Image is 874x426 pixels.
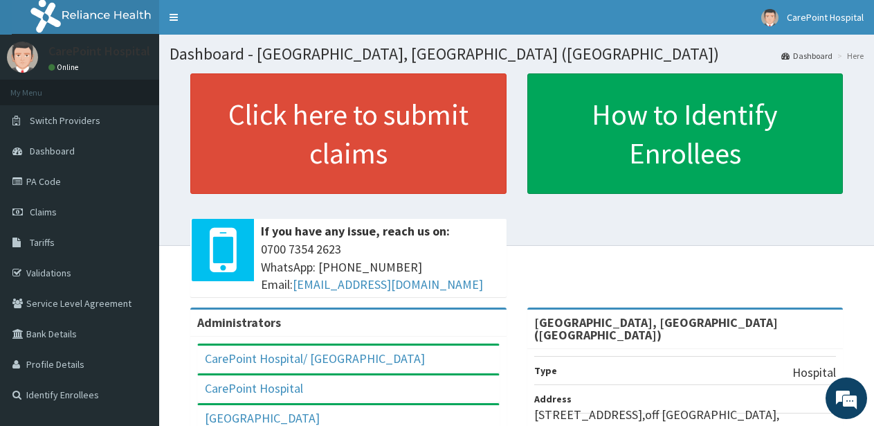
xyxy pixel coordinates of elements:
a: Click here to submit claims [190,73,507,194]
p: CarePoint Hospital [48,45,150,57]
span: We're online! [80,126,191,266]
a: CarePoint Hospital [205,380,303,396]
h1: Dashboard - [GEOGRAPHIC_DATA], [GEOGRAPHIC_DATA] ([GEOGRAPHIC_DATA]) [170,45,864,63]
a: How to Identify Enrollees [527,73,844,194]
img: User Image [7,42,38,73]
a: [EMAIL_ADDRESS][DOMAIN_NAME] [293,276,483,292]
b: If you have any issue, reach us on: [261,223,450,239]
span: Claims [30,206,57,218]
strong: [GEOGRAPHIC_DATA], [GEOGRAPHIC_DATA] ([GEOGRAPHIC_DATA]) [534,314,778,343]
p: Hospital [792,364,836,382]
a: [GEOGRAPHIC_DATA] [205,410,320,426]
b: Type [534,364,557,377]
a: Dashboard [781,50,832,62]
li: Here [834,50,864,62]
span: Switch Providers [30,114,100,127]
span: Tariffs [30,236,55,249]
div: Minimize live chat window [227,7,260,40]
a: CarePoint Hospital/ [GEOGRAPHIC_DATA] [205,350,425,366]
img: d_794563401_company_1708531726252_794563401 [26,69,56,104]
b: Address [534,393,572,405]
img: User Image [761,9,779,26]
span: CarePoint Hospital [787,11,864,24]
b: Administrators [197,314,281,330]
div: Chat with us now [72,78,233,96]
textarea: Type your message and hit 'Enter' [7,281,264,330]
span: 0700 7354 2623 WhatsApp: [PHONE_NUMBER] Email: [261,240,500,294]
span: Dashboard [30,145,75,157]
a: Online [48,62,82,72]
